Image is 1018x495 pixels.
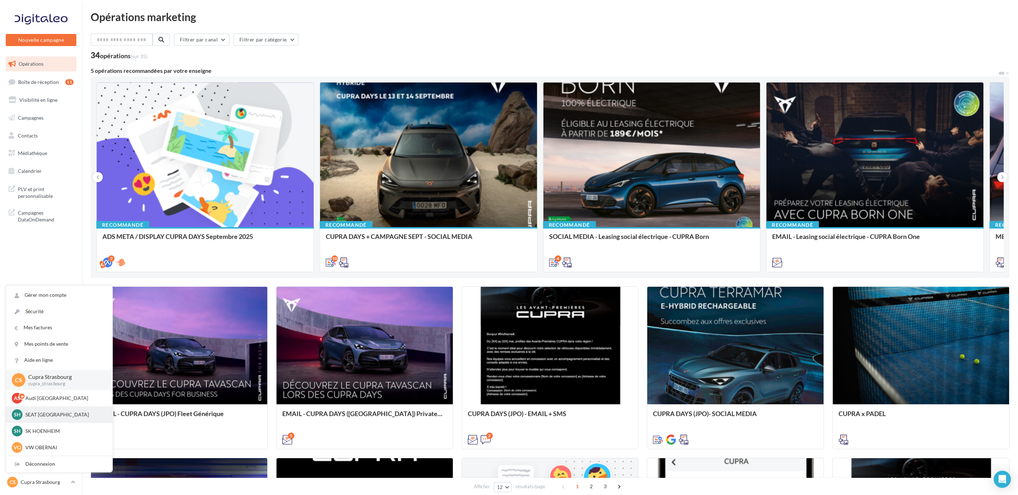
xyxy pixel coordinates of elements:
[4,164,78,179] a: Calendrier
[326,233,531,247] div: CUPRA DAYS + CAMPAGNE SEPT - SOCIAL MEDIA
[14,395,20,402] span: AS
[21,479,68,486] p: Cupra Strasbourg
[839,410,1003,424] div: CUPRA x PADEL
[468,410,633,424] div: CUPRA DAYS (JPO) - EMAIL + SMS
[516,483,545,490] span: résultats/page
[6,304,112,320] a: Sécurité
[14,427,21,435] span: SH
[543,221,596,229] div: Recommandé
[486,432,493,439] div: 2
[108,255,115,262] div: 2
[994,471,1011,488] div: Open Intercom Messenger
[282,410,447,424] div: EMAIL - CUPRA DAYS ([GEOGRAPHIC_DATA]) Private Générique
[555,255,561,262] div: 4
[331,255,338,262] div: 10
[766,221,819,229] div: Recommandé
[19,61,44,67] span: Opérations
[6,34,76,46] button: Nouvelle campagne
[6,336,112,352] a: Mes points de vente
[28,381,101,387] p: cupra_strasbourg
[497,484,503,490] span: 12
[100,52,147,59] div: opérations
[102,233,308,247] div: ADS META / DISPLAY CUPRA DAYS Septembre 2025
[4,110,78,125] a: Campagnes
[6,352,112,368] a: Aide en ligne
[6,475,76,489] a: CS Cupra Strasbourg
[494,482,512,492] button: 12
[6,287,112,303] a: Gérer mon compte
[91,11,1009,22] div: Opérations marketing
[474,483,490,490] span: Afficher
[4,146,78,161] a: Médiathèque
[25,395,104,402] p: Audi [GEOGRAPHIC_DATA]
[18,150,47,156] span: Médiathèque
[174,34,229,46] button: Filtrer par canal
[4,74,78,90] a: Boîte de réception11
[18,132,38,138] span: Contacts
[4,181,78,202] a: PLV et print personnalisable
[18,79,59,85] span: Boîte de réception
[6,320,112,336] a: Mes factures
[18,208,74,223] span: Campagnes DataOnDemand
[772,233,978,247] div: EMAIL - Leasing social électrique - CUPRA Born One
[4,205,78,226] a: Campagnes DataOnDemand
[4,56,78,71] a: Opérations
[14,411,21,418] span: SH
[96,221,149,229] div: Recommandé
[586,481,597,492] span: 2
[18,168,42,174] span: Calendrier
[131,53,147,59] span: (sur 35)
[15,376,22,384] span: CS
[91,68,998,74] div: 5 opérations recommandées par votre enseigne
[25,444,104,451] p: VW OBERNAI
[91,51,147,59] div: 34
[572,481,583,492] span: 1
[28,373,101,381] p: Cupra Strasbourg
[14,444,21,451] span: VO
[4,128,78,143] a: Contacts
[288,432,294,439] div: 5
[65,79,74,85] div: 11
[25,411,104,418] p: SEAT [GEOGRAPHIC_DATA]
[599,481,611,492] span: 3
[549,233,755,247] div: SOCIAL MEDIA - Leasing social électrique - CUPRA Born
[18,184,74,200] span: PLV et print personnalisable
[6,456,112,472] div: Déconnexion
[320,221,373,229] div: Recommandé
[10,479,16,486] span: CS
[653,410,818,424] div: CUPRA DAYS (JPO)- SOCIAL MEDIA
[97,410,262,424] div: EMAIL - CUPRA DAYS (JPO) Fleet Générique
[18,115,44,121] span: Campagnes
[19,97,57,103] span: Visibilité en ligne
[233,34,298,46] button: Filtrer par catégorie
[4,92,78,107] a: Visibilité en ligne
[25,427,104,435] p: SK HOENHEIM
